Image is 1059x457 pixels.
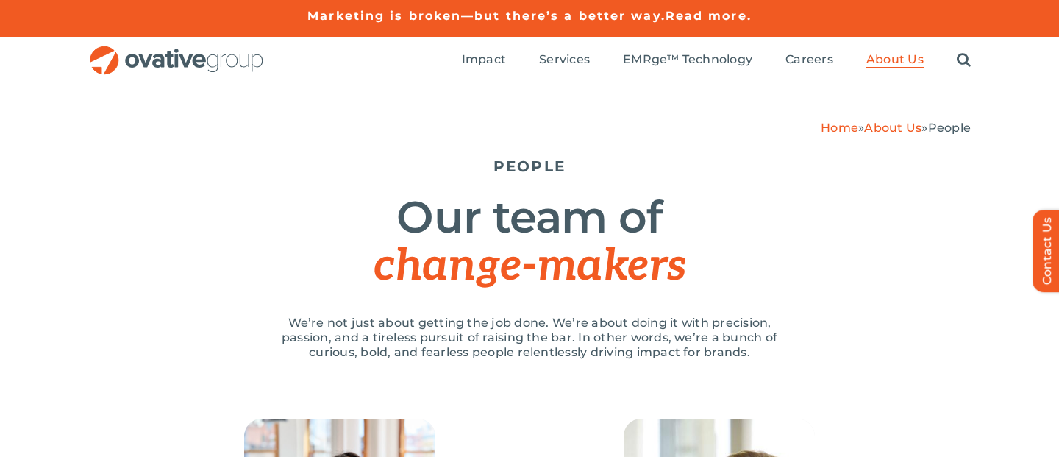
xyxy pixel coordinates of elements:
[88,157,971,175] h5: PEOPLE
[785,52,833,67] span: Careers
[88,194,971,290] h1: Our team of
[539,52,590,67] span: Services
[866,52,924,68] a: About Us
[88,44,265,58] a: OG_Full_horizontal_RGB
[265,316,794,360] p: We’re not just about getting the job done. We’re about doing it with precision, passion, and a ti...
[821,121,971,135] span: » »
[374,240,685,293] span: change-makers
[957,52,971,68] a: Search
[866,52,924,67] span: About Us
[539,52,590,68] a: Services
[928,121,971,135] span: People
[821,121,858,135] a: Home
[864,121,921,135] a: About Us
[462,52,506,67] span: Impact
[307,9,666,23] a: Marketing is broken—but there’s a better way.
[666,9,752,23] a: Read more.
[785,52,833,68] a: Careers
[462,37,971,84] nav: Menu
[623,52,752,67] span: EMRge™ Technology
[623,52,752,68] a: EMRge™ Technology
[462,52,506,68] a: Impact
